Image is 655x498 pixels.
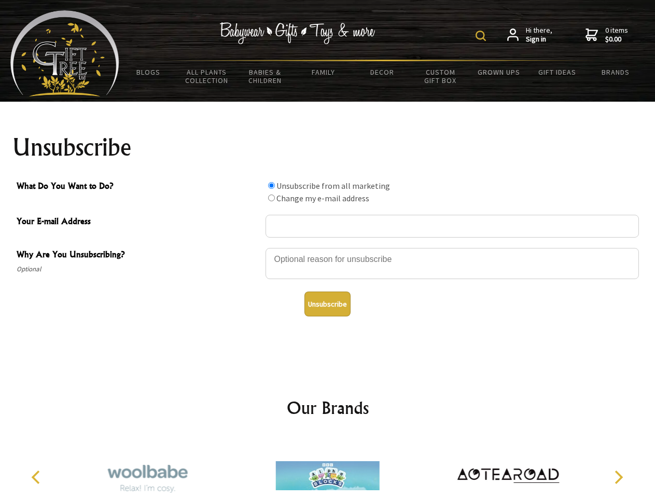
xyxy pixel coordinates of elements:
[528,61,587,83] a: Gift Ideas
[266,248,639,279] textarea: Why Are You Unsubscribing?
[276,181,390,191] label: Unsubscribe from all marketing
[587,61,645,83] a: Brands
[17,179,260,195] span: What Do You Want to Do?
[266,215,639,238] input: Your E-mail Address
[586,26,628,44] a: 0 items$0.00
[304,292,351,316] button: Unsubscribe
[507,26,552,44] a: Hi there,Sign in
[10,10,119,96] img: Babyware - Gifts - Toys and more...
[607,466,630,489] button: Next
[605,35,628,44] strong: $0.00
[26,466,49,489] button: Previous
[236,61,295,91] a: Babies & Children
[12,135,643,160] h1: Unsubscribe
[17,263,260,275] span: Optional
[21,395,635,420] h2: Our Brands
[119,61,178,83] a: BLOGS
[178,61,236,91] a: All Plants Collection
[476,31,486,41] img: product search
[353,61,411,83] a: Decor
[17,215,260,230] span: Your E-mail Address
[411,61,470,91] a: Custom Gift Box
[605,25,628,44] span: 0 items
[526,35,552,44] strong: Sign in
[526,26,552,44] span: Hi there,
[17,248,260,263] span: Why Are You Unsubscribing?
[469,61,528,83] a: Grown Ups
[295,61,353,83] a: Family
[268,195,275,201] input: What Do You Want to Do?
[268,182,275,189] input: What Do You Want to Do?
[276,193,369,203] label: Change my e-mail address
[220,22,375,44] img: Babywear - Gifts - Toys & more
